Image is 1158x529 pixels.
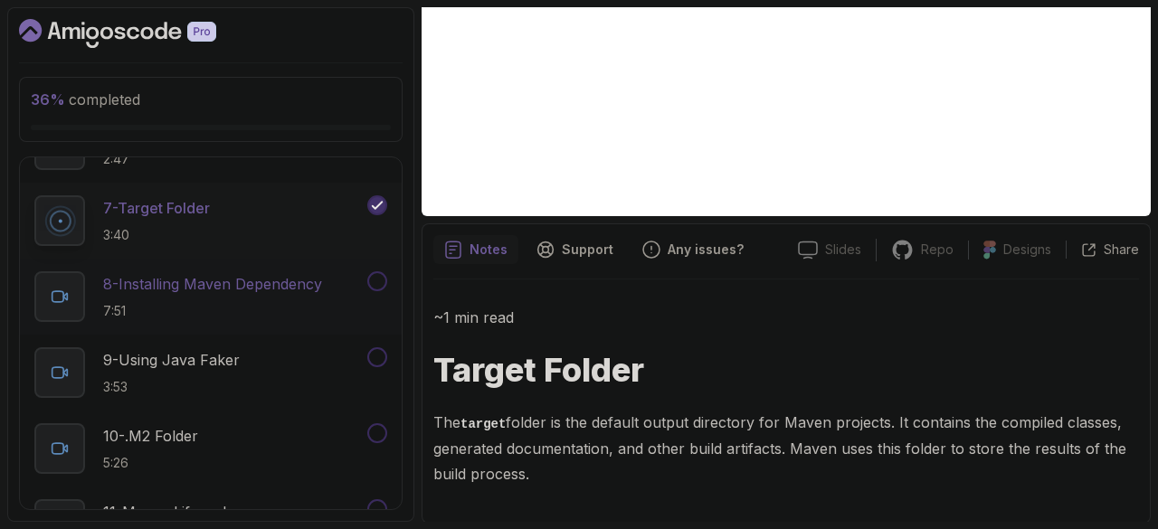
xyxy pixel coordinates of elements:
button: 9-Using Java Faker3:53 [34,347,387,398]
p: Share [1104,241,1139,259]
p: 3:40 [103,226,210,244]
p: 5:26 [103,454,198,472]
p: 8 - Installing Maven Dependency [103,273,322,295]
span: 36 % [31,90,65,109]
button: Feedback button [631,235,755,264]
p: 9 - Using Java Faker [103,349,240,371]
p: 10 - .m2 Folder [103,425,198,447]
p: ~1 min read [433,305,1139,330]
p: Any issues? [668,241,744,259]
span: completed [31,90,140,109]
h1: Target Folder [433,352,1139,388]
p: 11 - Maven Lifecycle [103,501,234,523]
code: target [460,417,506,431]
p: 2:47 [103,150,339,168]
p: Slides [825,241,861,259]
p: 3:53 [103,378,240,396]
button: 10-.m2 Folder5:26 [34,423,387,474]
p: Designs [1003,241,1051,259]
button: 7-Target Folder3:40 [34,195,387,246]
p: 7 - Target Folder [103,197,210,219]
p: 7:51 [103,302,322,320]
p: The folder is the default output directory for Maven projects. It contains the compiled classes, ... [433,410,1139,486]
button: Share [1066,241,1139,259]
p: Repo [921,241,954,259]
button: 8-Installing Maven Dependency7:51 [34,271,387,322]
a: Dashboard [19,19,258,48]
